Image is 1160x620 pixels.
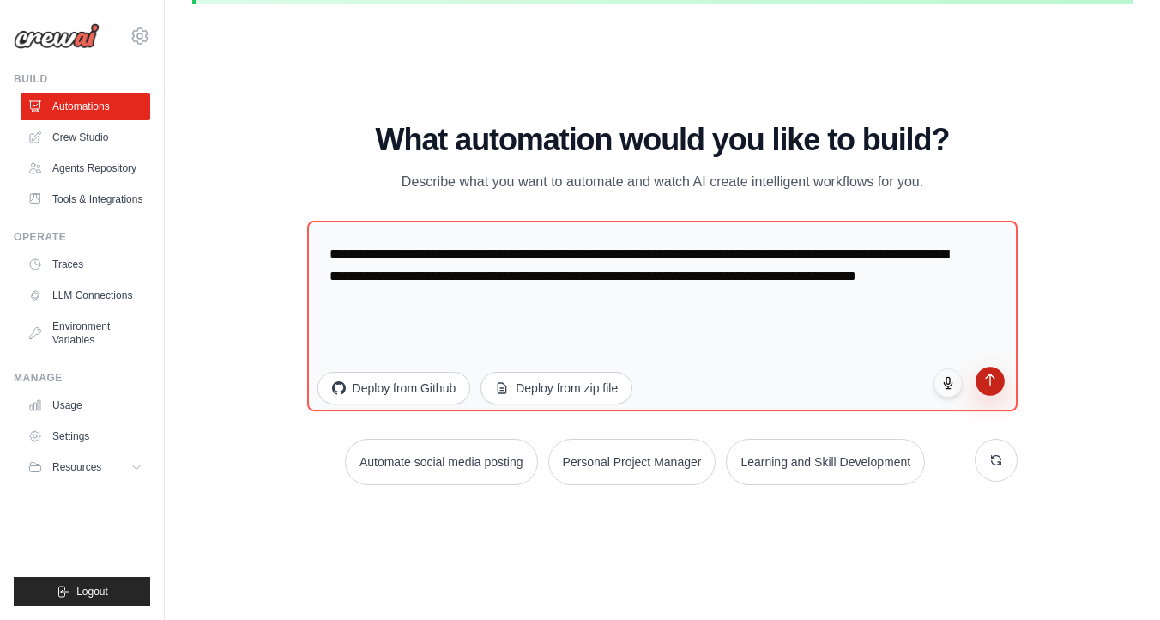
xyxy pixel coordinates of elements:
button: Personal Project Manager [548,439,716,485]
button: Automate social media posting [345,439,538,485]
button: Deploy from Github [317,372,471,404]
a: Traces [21,251,150,278]
button: Deploy from zip file [480,372,632,404]
a: Agents Repository [21,155,150,182]
div: Build [14,72,150,86]
button: Logout [14,577,150,606]
img: Logo [14,23,100,49]
a: LLM Connections [21,282,150,309]
span: Logout [76,585,108,599]
div: Operate [14,230,150,244]
h1: What automation would you like to build? [307,123,1018,157]
span: Resources [52,460,101,474]
a: Environment Variables [21,313,150,354]
button: Resources [21,453,150,481]
a: Settings [21,422,150,450]
button: Learning and Skill Development [726,439,925,485]
a: Usage [21,392,150,419]
div: Manage [14,371,150,385]
a: Automations [21,93,150,120]
p: Describe what you want to automate and watch AI create intelligent workflows for you. [374,171,951,193]
a: Tools & Integrations [21,185,150,213]
a: Crew Studio [21,124,150,151]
